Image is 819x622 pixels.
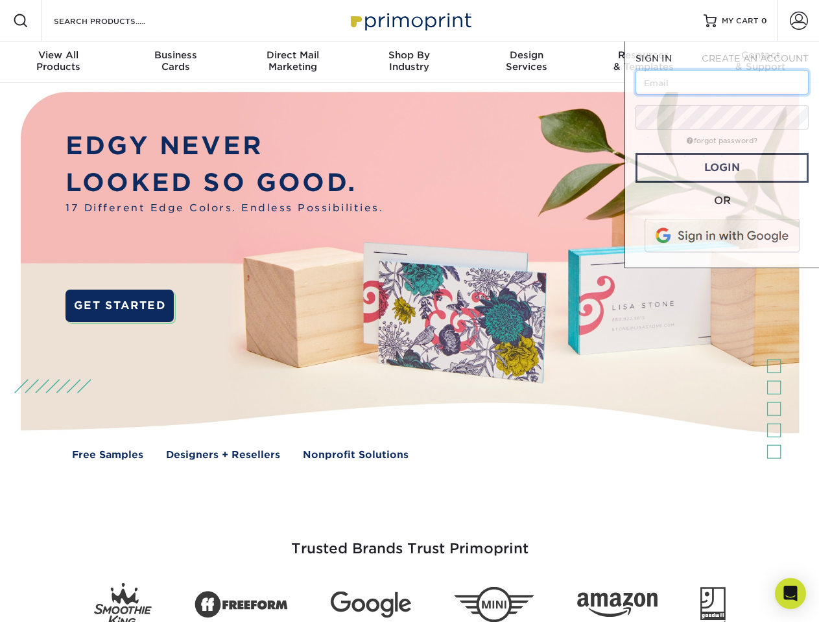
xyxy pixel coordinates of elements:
[72,448,143,463] a: Free Samples
[635,193,809,209] div: OR
[635,53,672,63] span: SIGN IN
[702,53,809,63] span: CREATE AN ACCOUNT
[577,593,658,617] img: Amazon
[635,70,809,95] input: Email
[65,128,383,165] p: EDGY NEVER
[117,49,233,61] span: Business
[761,16,767,25] span: 0
[65,290,174,322] a: GET STARTED
[468,49,585,61] span: Design
[117,41,233,83] a: BusinessCards
[303,448,409,463] a: Nonprofit Solutions
[687,137,757,145] a: forgot password?
[585,41,702,83] a: Resources& Templates
[775,578,806,609] div: Open Intercom Messenger
[234,41,351,83] a: Direct MailMarketing
[351,41,468,83] a: Shop ByIndustry
[3,582,110,617] iframe: Google Customer Reviews
[331,592,411,618] img: Google
[234,49,351,73] div: Marketing
[722,16,759,27] span: MY CART
[468,41,585,83] a: DesignServices
[117,49,233,73] div: Cards
[53,13,179,29] input: SEARCH PRODUCTS.....
[345,6,475,34] img: Primoprint
[234,49,351,61] span: Direct Mail
[585,49,702,61] span: Resources
[166,448,280,463] a: Designers + Resellers
[700,587,726,622] img: Goodwill
[351,49,468,73] div: Industry
[635,153,809,183] a: Login
[351,49,468,61] span: Shop By
[30,509,789,573] h3: Trusted Brands Trust Primoprint
[65,165,383,202] p: LOOKED SO GOOD.
[65,201,383,216] span: 17 Different Edge Colors. Endless Possibilities.
[468,49,585,73] div: Services
[585,49,702,73] div: & Templates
